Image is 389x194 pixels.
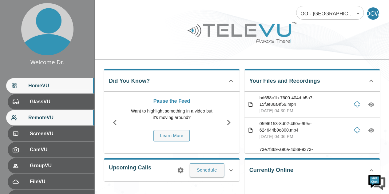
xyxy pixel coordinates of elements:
div: ScreenVU [8,126,94,141]
span: CamVU [30,146,89,153]
img: Logo [187,20,297,45]
p: [DATE] 04:30 PM [260,108,348,114]
img: profile.png [21,3,73,55]
img: Chat Widget [367,172,386,191]
div: HomeVU [6,78,94,93]
div: Welcome Dr. [30,58,64,66]
div: OO - [GEOGRAPHIC_DATA] - [PERSON_NAME] [MTRP] [296,5,364,22]
span: ScreenVU [30,130,89,137]
span: GlassVU [30,98,89,105]
span: GroupVU [30,162,89,169]
p: Pause the Feed [129,97,215,105]
p: 059f6153-8d02-460e-9f9e-624644b9e800.mp4 [260,121,348,133]
div: Chat with us now [32,32,103,40]
span: FileVU [30,178,89,185]
span: HomeVU [28,82,89,89]
div: GroupVU [8,158,94,173]
p: Want to highlight something in a video but it's moving around? [129,108,215,121]
div: RemoteVU [6,110,94,125]
div: GlassVU [8,94,94,109]
span: We're online! [36,58,85,120]
div: Minimize live chat window [101,3,116,18]
button: Schedule [190,163,224,177]
img: d_736959983_company_1615157101543_736959983 [10,29,26,44]
p: 73e7f369-a90a-4d89-9373-760843e9d696.mp4 [260,146,348,159]
div: CamVU [8,142,94,157]
p: bd658c1b-7600-404d-b5a7-15f3e86a4f69.mp4 [260,95,348,108]
textarea: Type your message and hit 'Enter' [3,129,117,150]
p: [DATE] 04:06 PM [260,133,348,140]
div: FileVU [8,174,94,189]
div: DCW [367,7,379,20]
span: RemoteVU [28,114,89,121]
button: Learn More [153,130,190,141]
